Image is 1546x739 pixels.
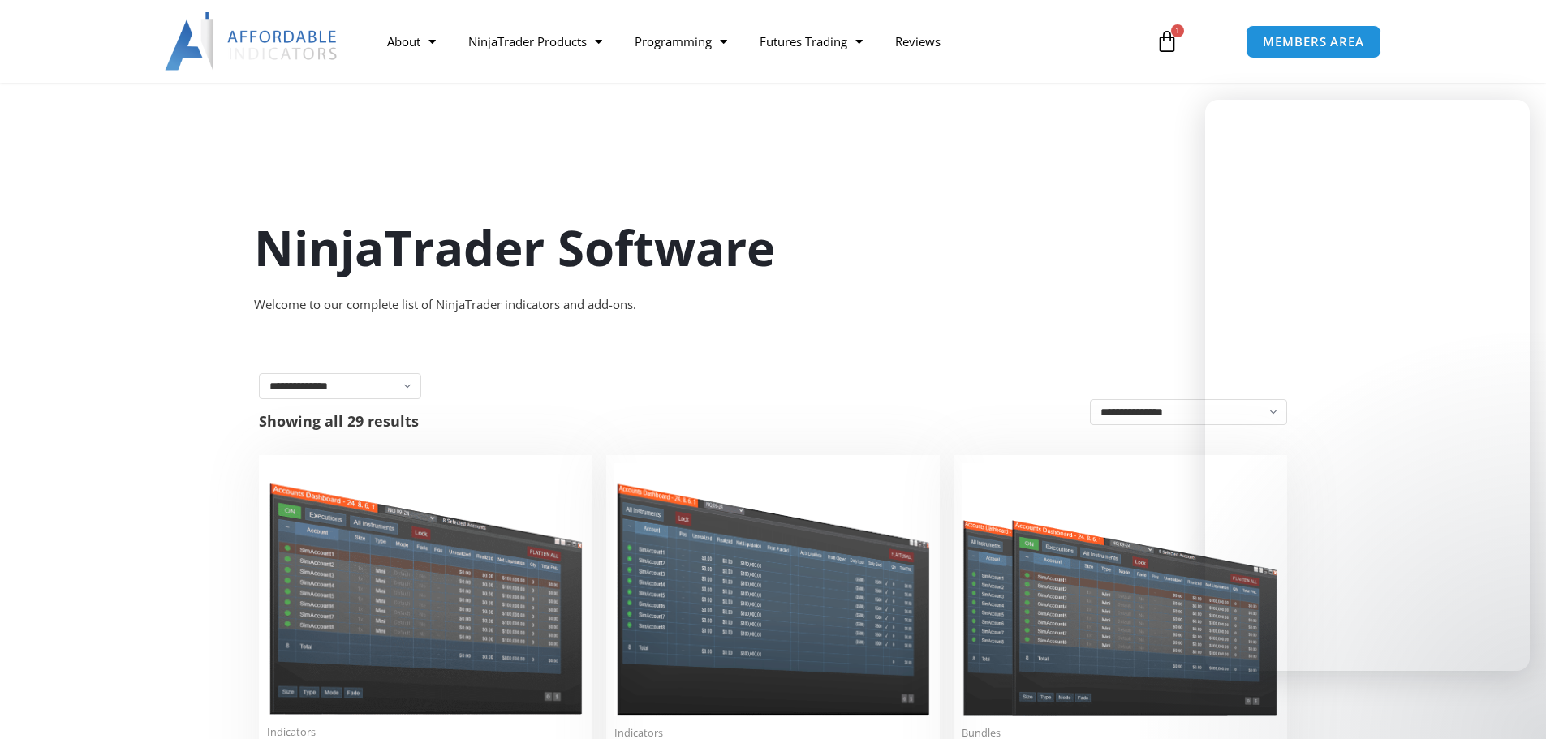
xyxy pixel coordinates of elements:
a: Reviews [879,23,957,60]
a: 1 [1131,18,1203,65]
iframe: Intercom live chat [1205,100,1530,671]
img: Account Risk Manager [614,463,932,715]
span: Indicators [267,725,584,739]
a: Programming [618,23,743,60]
a: NinjaTrader Products [452,23,618,60]
span: 1 [1171,24,1184,37]
img: Duplicate Account Actions [267,463,584,715]
div: Welcome to our complete list of NinjaTrader indicators and add-ons. [254,294,1293,316]
p: Showing all 29 results [259,414,419,428]
img: LogoAI | Affordable Indicators – NinjaTrader [165,12,339,71]
select: Shop order [1090,399,1287,425]
a: About [371,23,452,60]
img: Accounts Dashboard Suite [962,463,1279,716]
a: Futures Trading [743,23,879,60]
span: MEMBERS AREA [1263,36,1364,48]
nav: Menu [371,23,1137,60]
a: MEMBERS AREA [1246,25,1381,58]
h1: NinjaTrader Software [254,213,1293,281]
iframe: Intercom live chat [1491,684,1530,723]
